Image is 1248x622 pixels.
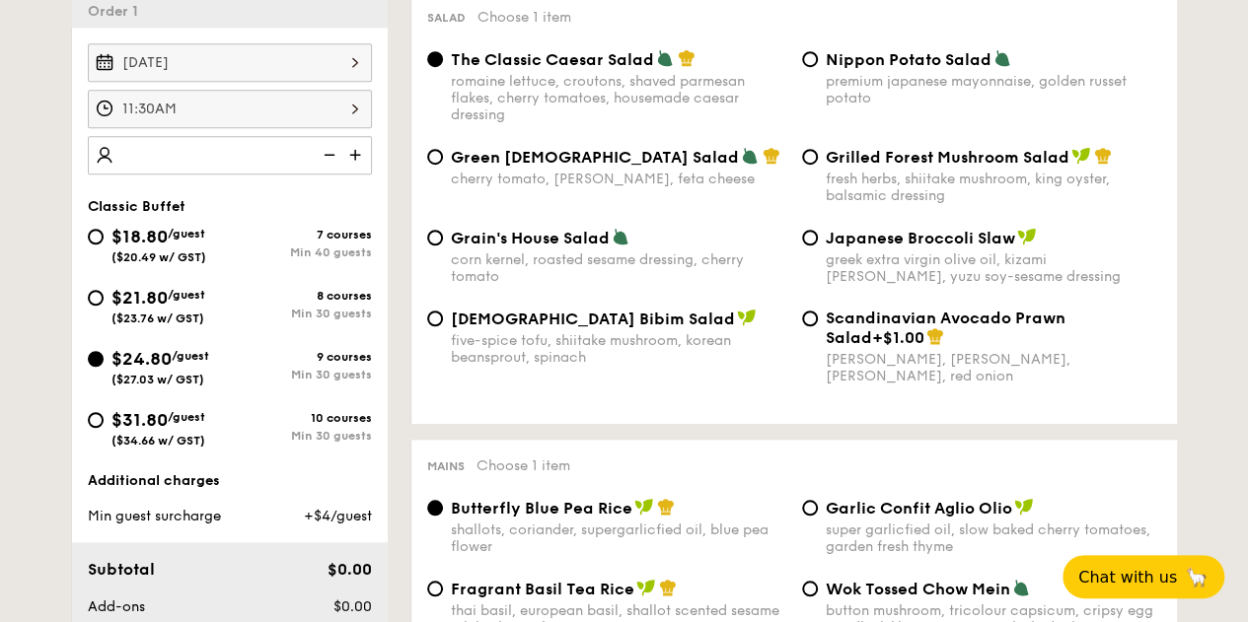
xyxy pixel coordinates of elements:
[1012,579,1030,596] img: icon-vegetarian.fe4039eb.svg
[427,500,443,516] input: Butterfly Blue Pea Riceshallots, coriander, supergarlicfied oil, blue pea flower
[168,410,205,424] span: /guest
[678,49,696,67] img: icon-chef-hat.a58ddaea.svg
[88,508,221,524] span: Min guest surcharge
[168,288,205,302] span: /guest
[111,311,204,325] span: ($23.76 w/ GST)
[926,327,944,345] img: icon-chef-hat.a58ddaea.svg
[826,50,991,69] span: Nippon Potato Salad
[111,373,204,386] span: ($27.03 w/ GST)
[826,580,1010,598] span: Wok Tossed Chow Mein
[168,227,205,241] span: /guest
[88,471,372,491] div: Additional charges
[802,581,818,596] input: Wok Tossed Chow Meinbutton mushroom, tricolour capsicum, cripsy egg noodle, kikkoman, super garli...
[111,250,206,264] span: ($20.49 w/ GST)
[1185,566,1209,588] span: 🦙
[427,230,443,245] input: Grain's House Saladcorn kernel, roasted sesame dressing, cherry tomato
[313,136,342,173] img: icon-reduce.1d2dbef1.svg
[826,309,1065,347] span: Scandinavian Avocado Prawn Salad
[427,149,443,165] input: Green [DEMOGRAPHIC_DATA] Saladcherry tomato, [PERSON_NAME], feta cheese
[451,251,786,285] div: corn kernel, roasted sesame dressing, cherry tomato
[659,579,677,596] img: icon-chef-hat.a58ddaea.svg
[111,434,205,448] span: ($34.66 w/ GST)
[88,412,104,428] input: $31.80/guest($34.66 w/ GST)10 coursesMin 30 guests
[1063,555,1224,598] button: Chat with us🦙
[1094,147,1112,165] img: icon-chef-hat.a58ddaea.svg
[636,579,656,596] img: icon-vegan.f8ff3823.svg
[802,51,818,67] input: Nippon Potato Saladpremium japanese mayonnaise, golden russet potato
[1071,147,1091,165] img: icon-vegan.f8ff3823.svg
[826,73,1161,106] div: premium japanese mayonnaise, golden russet potato
[451,171,786,187] div: cherry tomato, [PERSON_NAME], feta cheese
[88,90,372,128] input: Event time
[802,230,818,245] input: Japanese Broccoli Slawgreek extra virgin olive oil, kizami [PERSON_NAME], yuzu soy-sesame dressing
[763,147,780,165] img: icon-chef-hat.a58ddaea.svg
[737,309,757,326] img: icon-vegan.f8ff3823.svg
[88,198,185,215] span: Classic Buffet
[230,289,372,303] div: 8 courses
[427,581,443,596] input: Fragrant Basil Tea Ricethai basil, european basil, shallot scented sesame oil, barley multigrain ...
[88,351,104,367] input: $24.80/guest($27.03 w/ GST)9 coursesMin 30 guests
[427,51,443,67] input: The Classic Caesar Saladromaine lettuce, croutons, shaved parmesan flakes, cherry tomatoes, house...
[612,228,629,245] img: icon-vegetarian.fe4039eb.svg
[427,311,443,326] input: [DEMOGRAPHIC_DATA] Bibim Saladfive-spice tofu, shiitake mushroom, korean beansprout, spinach
[111,226,168,247] span: $18.80
[826,521,1161,555] div: super garlicfied oil, slow baked cherry tomatoes, garden fresh thyme
[451,499,632,518] span: Butterfly Blue Pea Rice
[1014,498,1034,516] img: icon-vegan.f8ff3823.svg
[172,349,209,363] span: /guest
[230,228,372,242] div: 7 courses
[230,350,372,364] div: 9 courses
[872,328,924,347] span: +$1.00
[826,499,1012,518] span: Garlic Confit Aglio Olio
[230,307,372,320] div: Min 30 guests
[451,229,610,247] span: Grain's House Salad
[451,310,735,328] span: [DEMOGRAPHIC_DATA] Bibim Salad
[802,500,818,516] input: Garlic Confit Aglio Oliosuper garlicfied oil, slow baked cherry tomatoes, garden fresh thyme
[230,411,372,425] div: 10 courses
[657,498,675,516] img: icon-chef-hat.a58ddaea.svg
[826,148,1069,167] span: Grilled Forest Mushroom Salad
[802,311,818,326] input: Scandinavian Avocado Prawn Salad+$1.00[PERSON_NAME], [PERSON_NAME], [PERSON_NAME], red onion
[88,3,146,20] span: Order 1
[477,9,571,26] span: Choose 1 item
[656,49,674,67] img: icon-vegetarian.fe4039eb.svg
[1078,568,1177,587] span: Chat with us
[111,348,172,370] span: $24.80
[993,49,1011,67] img: icon-vegetarian.fe4039eb.svg
[634,498,654,516] img: icon-vegan.f8ff3823.svg
[303,508,371,524] span: +$4/guest
[451,148,739,167] span: Green [DEMOGRAPHIC_DATA] Salad
[88,229,104,244] input: $18.80/guest($20.49 w/ GST)7 coursesMin 40 guests
[1017,228,1037,245] img: icon-vegan.f8ff3823.svg
[451,50,654,69] span: The Classic Caesar Salad
[88,598,145,615] span: Add-ons
[327,560,371,579] span: $0.00
[88,43,372,82] input: Event date
[427,459,465,473] span: Mains
[451,521,786,555] div: shallots, coriander, supergarlicfied oil, blue pea flower
[230,429,372,443] div: Min 30 guests
[477,457,570,474] span: Choose 1 item
[230,368,372,381] div: Min 30 guests
[88,290,104,306] input: $21.80/guest($23.76 w/ GST)8 coursesMin 30 guests
[826,171,1161,204] div: fresh herbs, shiitake mushroom, king oyster, balsamic dressing
[826,229,1015,247] span: Japanese Broccoli Slaw
[802,149,818,165] input: Grilled Forest Mushroom Saladfresh herbs, shiitake mushroom, king oyster, balsamic dressing
[88,560,155,579] span: Subtotal
[427,11,466,25] span: Salad
[111,287,168,309] span: $21.80
[826,251,1161,285] div: greek extra virgin olive oil, kizami [PERSON_NAME], yuzu soy-sesame dressing
[230,245,372,259] div: Min 40 guests
[111,409,168,431] span: $31.80
[451,332,786,366] div: five-spice tofu, shiitake mushroom, korean beansprout, spinach
[451,580,634,598] span: Fragrant Basil Tea Rice
[342,136,372,173] img: icon-add.58712e84.svg
[826,351,1161,384] div: [PERSON_NAME], [PERSON_NAME], [PERSON_NAME], red onion
[741,147,759,165] img: icon-vegetarian.fe4039eb.svg
[451,73,786,123] div: romaine lettuce, croutons, shaved parmesan flakes, cherry tomatoes, housemade caesar dressing
[332,598,371,615] span: $0.00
